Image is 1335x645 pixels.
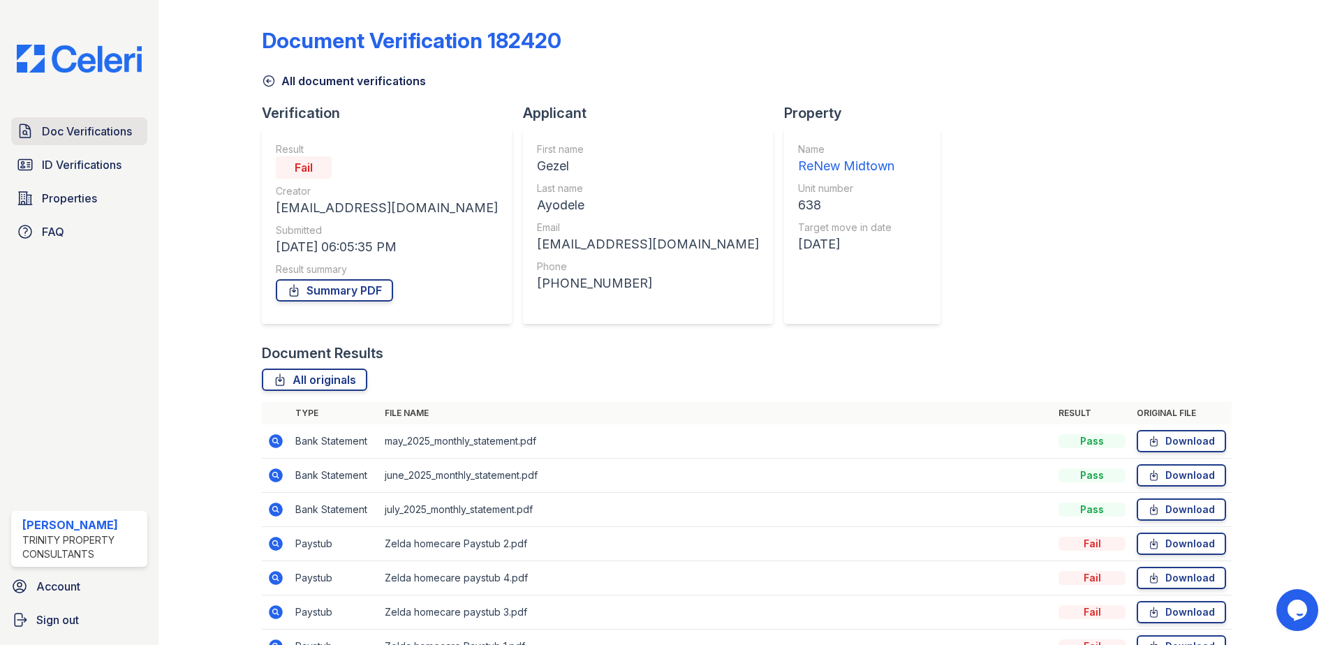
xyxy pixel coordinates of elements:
[798,142,894,176] a: Name ReNew Midtown
[1131,402,1232,424] th: Original file
[1137,430,1226,452] a: Download
[11,184,147,212] a: Properties
[537,221,759,235] div: Email
[11,218,147,246] a: FAQ
[379,424,1053,459] td: may_2025_monthly_statement.pdf
[1059,468,1126,482] div: Pass
[11,151,147,179] a: ID Verifications
[798,221,894,235] div: Target move in date
[11,117,147,145] a: Doc Verifications
[42,190,97,207] span: Properties
[290,561,379,595] td: Paystub
[379,402,1053,424] th: File name
[276,198,498,218] div: [EMAIL_ADDRESS][DOMAIN_NAME]
[537,274,759,293] div: [PHONE_NUMBER]
[1137,601,1226,623] a: Download
[784,103,952,123] div: Property
[1059,571,1126,585] div: Fail
[276,262,498,276] div: Result summary
[290,402,379,424] th: Type
[1137,498,1226,521] a: Download
[379,561,1053,595] td: Zelda homecare paystub 4.pdf
[6,45,153,73] img: CE_Logo_Blue-a8612792a0a2168367f1c8372b55b34899dd931a85d93a1a3d3e32e68fde9ad4.png
[1137,567,1226,589] a: Download
[22,517,142,533] div: [PERSON_NAME]
[379,459,1053,493] td: june_2025_monthly_statement.pdf
[290,595,379,630] td: Paystub
[798,235,894,254] div: [DATE]
[22,533,142,561] div: Trinity Property Consultants
[537,181,759,195] div: Last name
[798,142,894,156] div: Name
[537,235,759,254] div: [EMAIL_ADDRESS][DOMAIN_NAME]
[6,572,153,600] a: Account
[276,223,498,237] div: Submitted
[36,611,79,628] span: Sign out
[798,195,894,215] div: 638
[379,595,1053,630] td: Zelda homecare paystub 3.pdf
[1059,503,1126,517] div: Pass
[262,103,523,123] div: Verification
[523,103,784,123] div: Applicant
[42,123,132,140] span: Doc Verifications
[1137,464,1226,487] a: Download
[276,156,332,179] div: Fail
[42,223,64,240] span: FAQ
[262,28,561,53] div: Document Verification 182420
[537,260,759,274] div: Phone
[537,195,759,215] div: Ayodele
[276,184,498,198] div: Creator
[290,527,379,561] td: Paystub
[290,493,379,527] td: Bank Statement
[290,424,379,459] td: Bank Statement
[537,142,759,156] div: First name
[6,606,153,634] a: Sign out
[379,493,1053,527] td: july_2025_monthly_statement.pdf
[276,237,498,257] div: [DATE] 06:05:35 PM
[262,343,383,363] div: Document Results
[262,73,426,89] a: All document verifications
[798,156,894,176] div: ReNew Midtown
[1053,402,1131,424] th: Result
[798,181,894,195] div: Unit number
[379,527,1053,561] td: Zelda homecare Paystub 2.pdf
[42,156,121,173] span: ID Verifications
[1059,605,1126,619] div: Fail
[276,142,498,156] div: Result
[1276,589,1321,631] iframe: chat widget
[36,578,80,595] span: Account
[1137,533,1226,555] a: Download
[1059,434,1126,448] div: Pass
[1059,537,1126,551] div: Fail
[262,369,367,391] a: All originals
[537,156,759,176] div: Gezel
[290,459,379,493] td: Bank Statement
[276,279,393,302] a: Summary PDF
